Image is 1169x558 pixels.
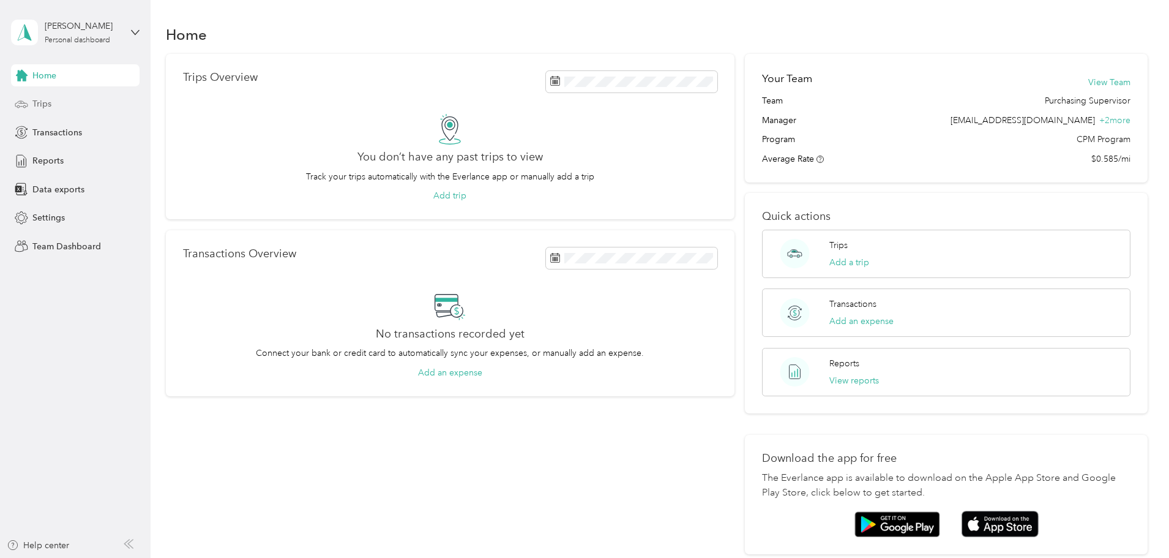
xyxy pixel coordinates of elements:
[762,471,1130,500] p: The Everlance app is available to download on the Apple App Store and Google Play Store, click be...
[32,211,65,224] span: Settings
[762,133,795,146] span: Program
[829,315,894,328] button: Add an expense
[32,126,82,139] span: Transactions
[32,154,64,167] span: Reports
[762,114,796,127] span: Manager
[829,374,879,387] button: View reports
[951,115,1095,126] span: [EMAIL_ADDRESS][DOMAIN_NAME]
[1045,94,1130,107] span: Purchasing Supervisor
[45,20,121,32] div: [PERSON_NAME]
[256,347,644,360] p: Connect your bank or credit card to automatically sync your expenses, or manually add an expense.
[32,240,101,253] span: Team Dashboard
[433,189,466,202] button: Add trip
[1088,76,1130,89] button: View Team
[762,71,812,86] h2: Your Team
[183,247,296,260] p: Transactions Overview
[762,210,1130,223] p: Quick actions
[418,366,482,379] button: Add an expense
[183,71,258,84] p: Trips Overview
[829,256,869,269] button: Add a trip
[762,94,783,107] span: Team
[962,511,1039,537] img: App store
[1077,133,1130,146] span: CPM Program
[1091,153,1130,165] span: $0.585/mi
[376,328,525,341] h2: No transactions recorded yet
[166,28,207,41] h1: Home
[7,539,69,552] button: Help center
[762,154,814,164] span: Average Rate
[854,511,940,537] img: Google play
[829,298,876,311] p: Transactions
[829,239,848,252] p: Trips
[45,37,110,44] div: Personal dashboard
[1100,489,1169,558] iframe: Everlance-gr Chat Button Frame
[32,97,51,110] span: Trips
[32,69,56,82] span: Home
[357,151,543,164] h2: You don’t have any past trips to view
[306,170,594,183] p: Track your trips automatically with the Everlance app or manually add a trip
[762,452,1130,465] p: Download the app for free
[32,183,84,196] span: Data exports
[1099,115,1130,126] span: + 2 more
[829,357,859,370] p: Reports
